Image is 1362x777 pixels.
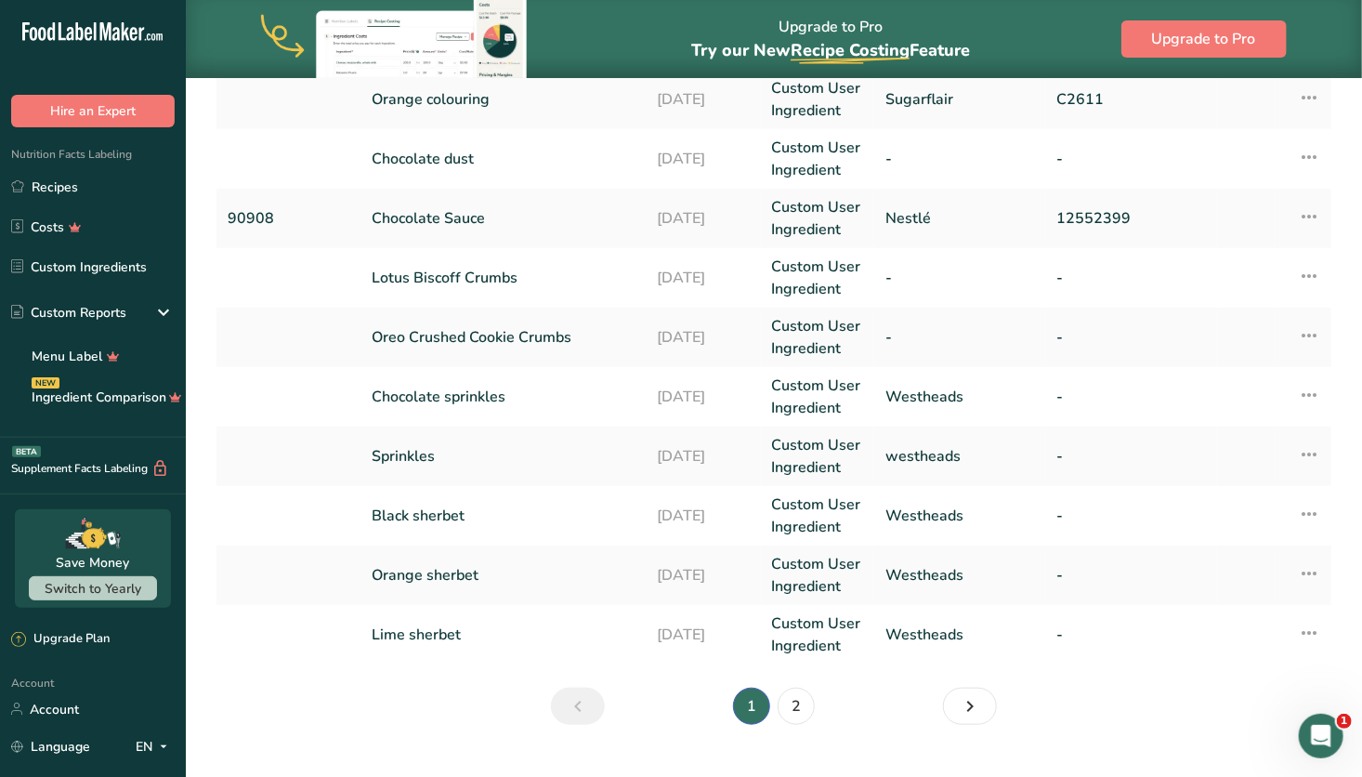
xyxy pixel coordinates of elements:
a: - [1057,267,1206,289]
a: [DATE] [658,267,750,289]
a: - [1057,326,1206,349]
div: Custom Reports [11,303,126,323]
button: Hire an Expert [11,95,175,127]
span: 1 [1337,714,1352,729]
a: [DATE] [658,624,750,646]
a: - [1057,386,1206,408]
a: - [1057,445,1206,468]
a: - [885,267,1034,289]
a: westheads [885,445,1034,468]
a: - [885,148,1034,170]
a: Chocolate Sauce [372,207,635,230]
a: Westheads [885,564,1034,586]
a: Lotus Biscoff Crumbs [372,267,635,289]
a: - [1057,624,1206,646]
a: Page 2. [778,688,815,725]
a: Lime sherbet [372,624,635,646]
a: Custom User Ingredient [772,494,864,538]
span: Switch to Yearly [45,580,141,598]
span: Upgrade to Pro [1152,28,1256,50]
div: EN [136,735,175,757]
a: Oreo Crushed Cookie Crumbs [372,326,635,349]
a: Custom User Ingredient [772,196,864,241]
span: Try our New Feature [691,39,970,61]
a: Custom User Ingredient [772,77,864,122]
a: Custom User Ingredient [772,553,864,598]
a: [DATE] [658,386,750,408]
div: NEW [32,377,59,388]
a: Black sherbet [372,505,635,527]
a: [DATE] [658,564,750,586]
a: Sugarflair [885,88,1034,111]
a: Orange colouring [372,88,635,111]
a: [DATE] [658,445,750,468]
a: Chocolate dust [372,148,635,170]
a: Next [943,688,997,725]
a: C2611 [1057,88,1206,111]
button: Switch to Yearly [29,576,157,600]
a: - [1057,564,1206,586]
a: [DATE] [658,148,750,170]
div: Save Money [57,553,130,573]
a: [DATE] [658,326,750,349]
a: - [885,326,1034,349]
a: Custom User Ingredient [772,434,864,479]
a: Custom User Ingredient [772,256,864,300]
a: Sprinkles [372,445,635,468]
a: Language [11,731,90,763]
a: 90908 [228,207,349,230]
div: Upgrade Plan [11,630,110,649]
a: 12552399 [1057,207,1206,230]
a: Orange sherbet [372,564,635,586]
a: - [1057,148,1206,170]
a: [DATE] [658,88,750,111]
div: Upgrade to Pro [691,1,970,78]
a: Westheads [885,505,1034,527]
div: BETA [12,446,41,457]
a: Westheads [885,624,1034,646]
a: [DATE] [658,207,750,230]
a: - [1057,505,1206,527]
a: Nestlé [885,207,1034,230]
a: Custom User Ingredient [772,612,864,657]
a: Custom User Ingredient [772,375,864,419]
a: Custom User Ingredient [772,315,864,360]
a: Previous [551,688,605,725]
button: Upgrade to Pro [1121,20,1287,58]
a: Westheads [885,386,1034,408]
a: Custom User Ingredient [772,137,864,181]
a: Chocolate sprinkles [372,386,635,408]
a: [DATE] [658,505,750,527]
span: Recipe Costing [791,39,910,61]
iframe: Intercom live chat [1299,714,1343,758]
